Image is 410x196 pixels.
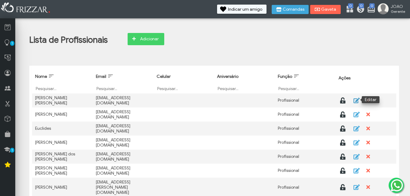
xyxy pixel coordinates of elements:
span: 0 [348,3,353,8]
span: ui-button [368,110,369,119]
td: Profissional [275,164,336,178]
span: ui-button [355,96,356,105]
span: Ações [339,75,350,81]
a: 0 [356,5,362,15]
button: ui-button [364,124,373,133]
button: ui-button [339,124,348,133]
span: 1 [10,41,14,46]
th: Celular [154,68,214,93]
div: [PERSON_NAME] dos [PERSON_NAME] [35,151,90,162]
span: Gaveta [321,7,336,12]
span: JOAO [391,4,405,9]
button: ui-button [364,96,373,105]
button: ui-button [351,166,360,175]
span: Adicionar [139,34,160,44]
span: ui-button [355,152,356,161]
button: ui-button [364,138,373,147]
input: Pesquisar... [278,85,332,92]
button: ui-button [339,152,348,161]
div: Euclides [35,126,90,131]
span: Função [278,74,292,79]
button: Adicionar [128,33,164,45]
th: Aniversário [214,68,275,93]
button: ui-button [351,183,360,192]
td: Profissional [275,93,336,107]
td: Profissional [275,136,336,150]
div: [PERSON_NAME] [35,185,90,190]
span: ui-button [355,183,356,192]
a: JOAO Gerente [378,3,407,16]
span: Aniversário [217,74,238,79]
div: [PERSON_NAME] [PERSON_NAME] [35,165,90,176]
button: Indicar um amigo [217,5,267,14]
input: Pesquisar... [35,85,90,92]
div: [PERSON_NAME] [35,112,90,117]
button: ui-button [339,96,348,105]
button: ui-button [351,124,360,133]
span: ui-button [355,110,356,119]
td: Profissional [275,122,336,136]
span: ui-button [368,124,369,133]
span: 0 [359,3,364,8]
div: [EMAIL_ADDRESS][DOMAIN_NAME] [96,151,151,162]
button: ui-button [339,166,348,175]
th: Função: activate to sort column ascending [275,68,336,93]
div: [EMAIL_ADDRESS][PERSON_NAME][DOMAIN_NAME] [96,180,151,195]
span: ui-button [355,138,356,147]
div: [EMAIL_ADDRESS][DOMAIN_NAME] [96,95,151,106]
button: ui-button [364,110,373,119]
button: ui-button [339,110,348,119]
span: Celular [157,74,171,79]
button: ui-button [351,138,360,147]
button: Comandas [272,5,309,14]
button: ui-button [339,183,348,192]
h1: Lista de Profissionais [29,34,108,45]
button: ui-button [351,96,360,105]
span: Indicar um amigo [228,7,262,12]
td: Profissional [275,150,336,164]
span: ui-button [355,124,356,133]
span: Email [96,74,106,79]
div: [EMAIL_ADDRESS][DOMAIN_NAME] [96,123,151,134]
span: ui-button [368,96,369,105]
img: whatsapp.png [390,178,404,193]
button: ui-button [351,152,360,161]
button: Gaveta [310,5,341,14]
th: Email: activate to sort column ascending [93,68,154,93]
span: Nome [35,74,47,79]
th: Ações [336,68,396,93]
button: ui-button [364,166,373,175]
div: [EMAIL_ADDRESS][DOMAIN_NAME] [96,165,151,176]
span: 1 [10,148,14,153]
th: Nome: activate to sort column ascending [32,68,93,93]
input: Pesquisar... [96,85,151,92]
div: [EMAIL_ADDRESS][DOMAIN_NAME] [96,109,151,120]
input: Pesquisar... [217,85,272,92]
button: ui-button [351,110,360,119]
button: ui-button [364,183,373,192]
button: ui-button [364,152,373,161]
span: ui-button [368,138,369,147]
span: Gerente [391,9,405,14]
span: 0 [369,3,375,8]
span: ui-button [368,166,369,175]
div: [EMAIL_ADDRESS][DOMAIN_NAME] [96,137,151,148]
a: 0 [367,5,373,15]
div: [PERSON_NAME] [PERSON_NAME] [35,95,90,106]
span: ui-button [368,152,369,161]
button: ui-button [339,138,348,147]
span: ui-button [355,166,356,175]
div: [PERSON_NAME] [35,140,90,145]
span: Comandas [283,7,304,12]
a: 0 [346,5,352,15]
input: Pesquisar... [157,85,211,92]
span: ui-button [368,183,369,192]
td: Profissional [275,107,336,122]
